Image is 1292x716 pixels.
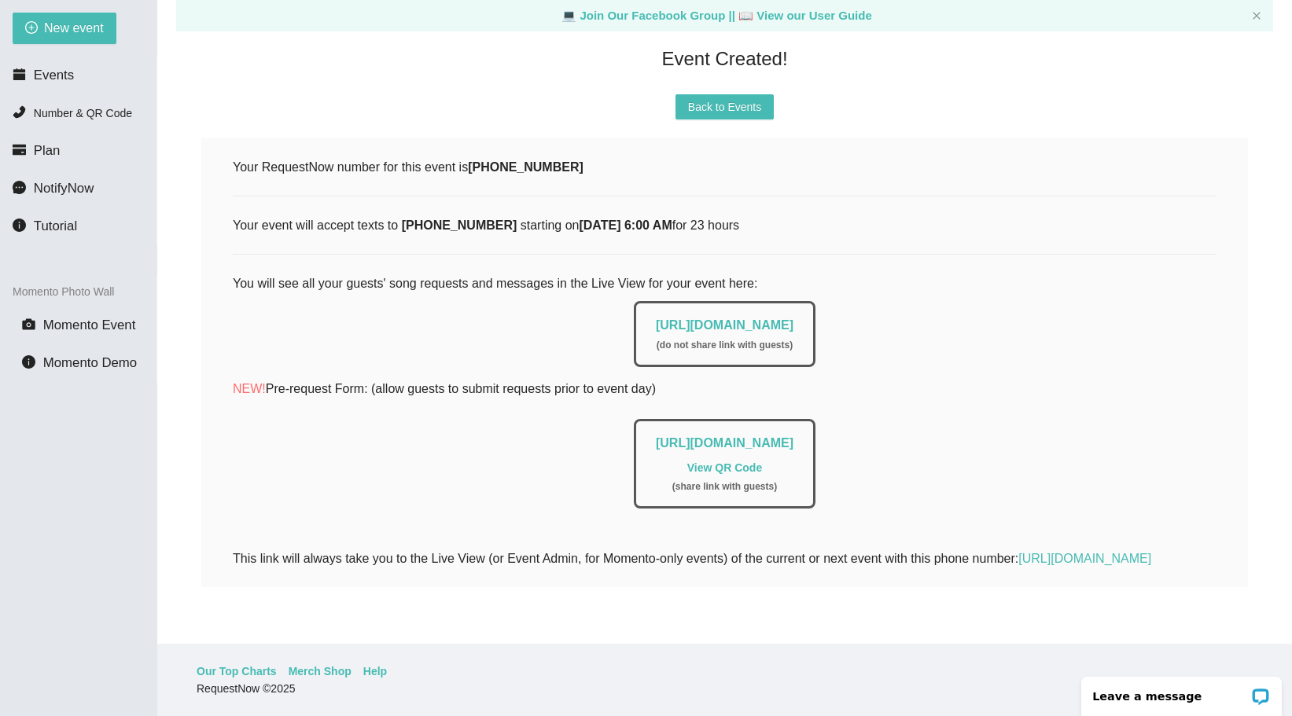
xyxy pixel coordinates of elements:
[233,160,583,174] span: Your RequestNow number for this event is
[34,181,94,196] span: NotifyNow
[13,143,26,156] span: credit-card
[233,274,1217,528] div: You will see all your guests' song requests and messages in the Live View for your event here:
[1252,11,1261,20] span: close
[656,318,793,332] a: [URL][DOMAIN_NAME]
[468,160,583,174] b: [PHONE_NUMBER]
[233,549,1217,568] div: This link will always take you to the Live View (or Event Admin, for Momento-only events) of the ...
[34,68,74,83] span: Events
[402,218,517,232] b: [PHONE_NUMBER]
[233,215,1217,235] div: Your event will accept texts to starting on for 23 hours
[22,355,35,369] span: info-circle
[738,9,872,22] a: laptop View our User Guide
[13,181,26,194] span: message
[363,663,387,680] a: Help
[1018,552,1151,565] a: [URL][DOMAIN_NAME]
[197,680,1249,697] div: RequestNow © 2025
[44,18,104,38] span: New event
[289,663,352,680] a: Merch Shop
[561,9,738,22] a: laptop Join Our Facebook Group ||
[1252,11,1261,21] button: close
[688,98,761,116] span: Back to Events
[233,379,1217,398] p: Pre-request Form: (allow guests to submit requests prior to event day)
[197,663,277,680] a: Our Top Charts
[34,107,132,119] span: Number & QR Code
[25,21,38,36] span: plus-circle
[738,9,753,22] span: laptop
[656,338,793,353] div: ( do not share link with guests )
[43,318,136,332] span: Momento Event
[13,105,26,119] span: phone
[656,436,793,450] a: [URL][DOMAIN_NAME]
[1071,666,1292,716] iframe: LiveChat chat widget
[22,318,35,331] span: camera
[13,13,116,44] button: plus-circleNew event
[561,9,576,22] span: laptop
[201,42,1248,75] div: Event Created!
[675,94,774,119] button: Back to Events
[233,382,266,395] span: NEW!
[579,218,672,232] b: [DATE] 6:00 AM
[687,461,762,474] a: View QR Code
[656,479,793,494] div: ( share link with guests )
[34,218,77,233] span: Tutorial
[13,218,26,232] span: info-circle
[13,68,26,81] span: calendar
[43,355,137,370] span: Momento Demo
[34,143,61,158] span: Plan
